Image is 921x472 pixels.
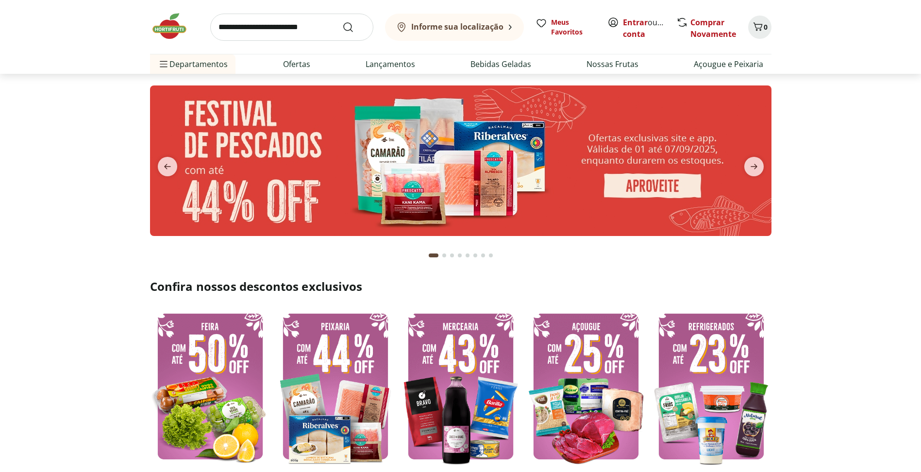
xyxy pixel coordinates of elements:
[150,306,270,467] img: feira
[464,244,471,267] button: Go to page 5 from fs-carousel
[623,17,648,28] a: Entrar
[471,244,479,267] button: Go to page 6 from fs-carousel
[275,306,396,467] img: pescados
[448,244,456,267] button: Go to page 3 from fs-carousel
[427,244,440,267] button: Current page from fs-carousel
[150,279,771,294] h2: Confira nossos descontos exclusivos
[623,17,666,40] span: ou
[651,306,771,467] img: resfriados
[479,244,487,267] button: Go to page 7 from fs-carousel
[411,21,503,32] b: Informe sua localização
[536,17,596,37] a: Meus Favoritos
[158,52,228,76] span: Departamentos
[623,17,676,39] a: Criar conta
[150,12,199,41] img: Hortifruti
[401,306,521,467] img: mercearia
[487,244,495,267] button: Go to page 8 from fs-carousel
[526,306,646,467] img: açougue
[440,244,448,267] button: Go to page 2 from fs-carousel
[210,14,373,41] input: search
[690,17,736,39] a: Comprar Novamente
[150,85,771,236] img: pescados
[385,14,524,41] button: Informe sua localização
[283,58,310,70] a: Ofertas
[366,58,415,70] a: Lançamentos
[748,16,771,39] button: Carrinho
[342,21,366,33] button: Submit Search
[737,157,771,176] button: next
[586,58,638,70] a: Nossas Frutas
[694,58,763,70] a: Açougue e Peixaria
[764,22,768,32] span: 0
[158,52,169,76] button: Menu
[470,58,531,70] a: Bebidas Geladas
[551,17,596,37] span: Meus Favoritos
[150,157,185,176] button: previous
[456,244,464,267] button: Go to page 4 from fs-carousel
